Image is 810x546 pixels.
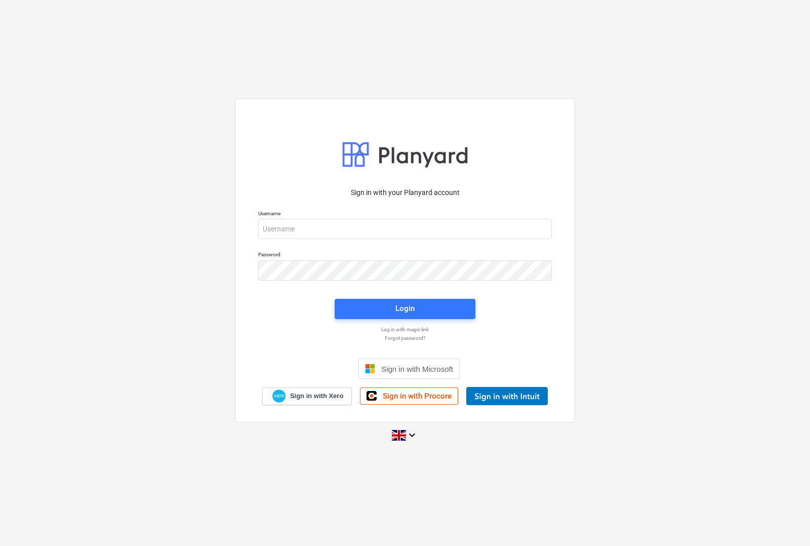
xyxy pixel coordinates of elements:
[258,187,552,198] p: Sign in with your Planyard account
[258,210,552,219] p: Username
[360,387,458,405] a: Sign in with Procore
[258,251,552,260] p: Password
[335,299,475,319] button: Login
[290,392,343,401] span: Sign in with Xero
[262,387,352,405] a: Sign in with Xero
[395,302,415,315] div: Login
[253,326,557,333] a: Log in with magic link
[383,392,452,401] span: Sign in with Procore
[272,389,286,403] img: Xero logo
[258,219,552,239] input: Username
[253,335,557,341] a: Forgot password?
[381,365,453,373] span: Sign in with Microsoft
[365,364,375,374] img: Microsoft logo
[406,429,418,441] i: keyboard_arrow_down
